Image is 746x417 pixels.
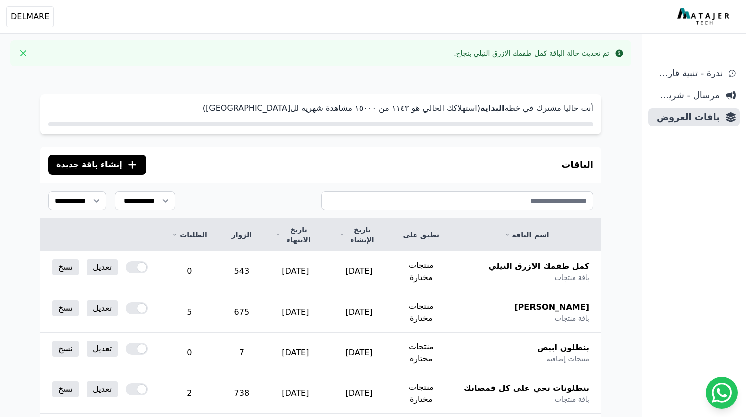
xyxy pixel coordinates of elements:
[652,66,723,80] span: ندرة - تنبية قارب علي النفاذ
[555,394,589,404] span: باقة منتجات
[87,300,118,316] a: تعديل
[220,219,264,251] th: الزوار
[480,103,504,113] strong: البداية
[340,225,379,245] a: تاريخ الإنشاء
[264,373,328,414] td: [DATE]
[390,292,452,333] td: منتجات مختارة
[160,292,219,333] td: 5
[160,251,219,292] td: 0
[264,251,328,292] td: [DATE]
[56,159,122,171] span: إنشاء باقة جديدة
[390,219,452,251] th: تطبق على
[6,6,54,27] button: DELMARE
[677,8,732,26] img: MatajerTech Logo
[52,300,79,316] a: نسخ
[555,272,589,283] span: باقة منتجات
[390,251,452,292] td: منتجات مختارة
[537,342,589,354] span: بنطلون ابيض
[652,110,720,124] span: باقات العروض
[488,260,589,272] span: كمل طقمك الازرق النيلي
[561,158,593,172] h3: الباقات
[390,333,452,373] td: منتجات مختارة
[264,333,328,373] td: [DATE]
[52,259,79,275] a: نسخ
[48,155,146,175] button: إنشاء باقة جديدة
[454,48,609,58] div: تم تحديث حالة الباقة كمل طقمك الازرق النيلي بنجاح.
[220,251,264,292] td: 543
[15,45,31,61] button: Close
[220,292,264,333] td: 675
[220,333,264,373] td: 7
[52,341,79,357] a: نسخ
[328,333,391,373] td: [DATE]
[87,259,118,275] a: تعديل
[87,341,118,357] a: تعديل
[390,373,452,414] td: منتجات مختارة
[652,88,720,102] span: مرسال - شريط دعاية
[328,251,391,292] td: [DATE]
[52,381,79,397] a: نسخ
[48,102,593,114] p: أنت حاليا مشترك في خطة (استهلاكك الحالي هو ١١٤۳ من ١٥۰۰۰ مشاهدة شهرية لل[GEOGRAPHIC_DATA])
[464,230,589,240] a: اسم الباقة
[160,373,219,414] td: 2
[160,333,219,373] td: 0
[328,373,391,414] td: [DATE]
[11,11,49,23] span: DELMARE
[87,381,118,397] a: تعديل
[172,230,207,240] a: الطلبات
[220,373,264,414] td: 738
[264,292,328,333] td: [DATE]
[547,354,589,364] span: منتجات إضافية
[514,301,589,313] span: [PERSON_NAME]
[328,292,391,333] td: [DATE]
[555,313,589,323] span: باقة منتجات
[276,225,315,245] a: تاريخ الانتهاء
[464,382,589,394] span: بنطلونات تجي على كل قمصانك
